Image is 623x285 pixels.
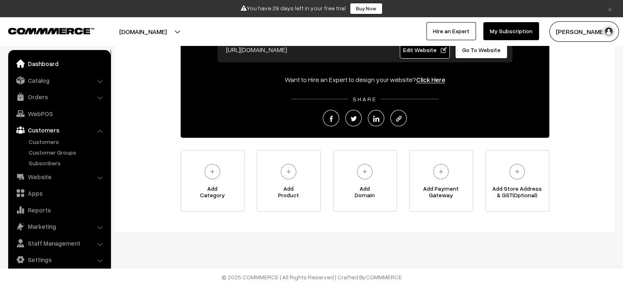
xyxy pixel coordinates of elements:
[10,219,108,234] a: Marketing
[181,150,245,212] a: AddCategory
[10,56,108,71] a: Dashboard
[350,3,383,14] a: Buy Now
[10,123,108,137] a: Customers
[10,73,108,88] a: Catalog
[277,160,300,183] img: plus.svg
[10,169,108,184] a: Website
[10,89,108,104] a: Orders
[27,159,108,167] a: Subscribers
[409,150,473,212] a: Add PaymentGateway
[483,22,539,40] a: My Subscription
[485,150,549,212] a: Add Store Address& GST(Optional)
[10,186,108,201] a: Apps
[3,3,620,14] div: You have 29 days left in your free trial
[201,160,224,183] img: plus.svg
[333,150,397,212] a: AddDomain
[605,4,616,14] a: ×
[10,252,108,267] a: Settings
[462,46,501,53] span: Go To Website
[353,160,376,183] img: plus.svg
[455,41,508,59] a: Go To Website
[349,96,381,103] span: SHARE
[549,21,619,42] button: [PERSON_NAME]
[257,150,321,212] a: AddProduct
[506,160,528,183] img: plus.svg
[10,203,108,217] a: Reports
[430,160,452,183] img: plus.svg
[416,75,445,84] a: Click Here
[27,148,108,157] a: Customer Groups
[486,185,549,202] span: Add Store Address & GST(Optional)
[8,25,80,35] a: COMMMERCE
[426,22,476,40] a: Hire an Expert
[10,106,108,121] a: WebPOS
[10,236,108,251] a: Staff Management
[181,75,549,84] div: Want to Hire an Expert to design your website?
[8,28,94,34] img: COMMMERCE
[257,185,320,202] span: Add Product
[400,41,450,59] a: Edit Website
[91,21,195,42] button: [DOMAIN_NAME]
[403,46,446,53] span: Edit Website
[181,185,244,202] span: Add Category
[366,274,402,280] a: COMMMERCE
[410,185,473,202] span: Add Payment Gateway
[333,185,396,202] span: Add Domain
[27,137,108,146] a: Customers
[603,25,615,38] img: user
